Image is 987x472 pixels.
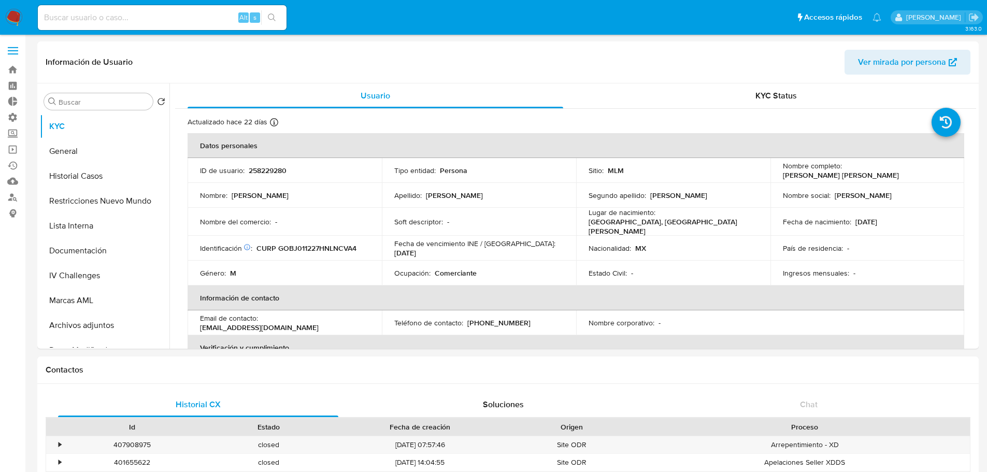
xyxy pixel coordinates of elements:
p: - [447,217,449,226]
a: Notificaciones [872,13,881,22]
p: Tipo entidad : [394,166,436,175]
span: Soluciones [483,398,524,410]
p: Identificación : [200,244,252,253]
button: Documentación [40,238,169,263]
p: Fecha de nacimiento : [783,217,851,226]
p: Estado Civil : [589,268,627,278]
p: Ocupación : [394,268,431,278]
p: Actualizado hace 22 días [188,117,267,127]
p: Sitio : [589,166,604,175]
span: Usuario [361,90,390,102]
p: Lugar de nacimiento : [589,208,655,217]
button: IV Challenges [40,263,169,288]
button: search-icon [261,10,282,25]
button: Volver al orden por defecto [157,97,165,109]
p: Teléfono de contacto : [394,318,463,327]
p: CURP GOBJ011227HNLNCVA4 [256,244,356,253]
p: Persona [440,166,467,175]
div: 407908975 [64,436,201,453]
div: closed [201,454,337,471]
p: - [847,244,849,253]
p: - [631,268,633,278]
p: [PERSON_NAME] [PERSON_NAME] [783,170,899,180]
button: Datos Modificados [40,338,169,363]
div: closed [201,436,337,453]
p: Nombre : [200,191,227,200]
p: Ingresos mensuales : [783,268,849,278]
span: Chat [800,398,818,410]
span: Alt [239,12,248,22]
div: Proceso [647,422,963,432]
div: Estado [208,422,330,432]
p: M [230,268,236,278]
p: - [659,318,661,327]
button: Ver mirada por persona [845,50,970,75]
span: s [253,12,256,22]
div: Fecha de creación [344,422,496,432]
div: Arrepentimiento - XD [640,436,970,453]
p: País de residencia : [783,244,843,253]
p: Nombre completo : [783,161,842,170]
p: Nacionalidad : [589,244,631,253]
button: KYC [40,114,169,139]
span: Historial CX [176,398,221,410]
p: Apellido : [394,191,422,200]
p: [GEOGRAPHIC_DATA], [GEOGRAPHIC_DATA][PERSON_NAME] [589,217,754,236]
button: General [40,139,169,164]
span: Accesos rápidos [804,12,862,23]
div: Id [71,422,193,432]
div: Origen [511,422,633,432]
div: • [59,440,61,450]
input: Buscar usuario o caso... [38,11,287,24]
button: Lista Interna [40,213,169,238]
p: [PERSON_NAME] [835,191,892,200]
div: Site ODR [504,436,640,453]
div: [DATE] 07:57:46 [337,436,504,453]
button: Historial Casos [40,164,169,189]
div: 401655622 [64,454,201,471]
p: MLM [608,166,624,175]
span: Ver mirada por persona [858,50,946,75]
p: [DATE] [394,248,416,258]
p: Nombre social : [783,191,831,200]
div: Apelaciones Seller XDDS [640,454,970,471]
p: ID de usuario : [200,166,245,175]
p: [PHONE_NUMBER] [467,318,531,327]
p: Fecha de vencimiento INE / [GEOGRAPHIC_DATA] : [394,239,555,248]
input: Buscar [59,97,149,107]
th: Datos personales [188,133,964,158]
button: Marcas AML [40,288,169,313]
button: Restricciones Nuevo Mundo [40,189,169,213]
p: Segundo apellido : [589,191,646,200]
p: Nombre del comercio : [200,217,271,226]
h1: Información de Usuario [46,57,133,67]
p: Nombre corporativo : [589,318,654,327]
button: Archivos adjuntos [40,313,169,338]
p: nicolas.tyrkiel@mercadolibre.com [906,12,965,22]
h1: Contactos [46,365,970,375]
p: [EMAIL_ADDRESS][DOMAIN_NAME] [200,323,319,332]
p: Comerciante [435,268,477,278]
p: Género : [200,268,226,278]
p: [PERSON_NAME] [650,191,707,200]
p: - [275,217,277,226]
th: Verificación y cumplimiento [188,335,964,360]
a: Salir [968,12,979,23]
p: MX [635,244,646,253]
p: Soft descriptor : [394,217,443,226]
div: • [59,457,61,467]
p: [PERSON_NAME] [232,191,289,200]
p: 258229280 [249,166,287,175]
button: Buscar [48,97,56,106]
th: Información de contacto [188,285,964,310]
p: [PERSON_NAME] [426,191,483,200]
p: Email de contacto : [200,313,258,323]
p: - [853,268,855,278]
div: Site ODR [504,454,640,471]
div: [DATE] 14:04:55 [337,454,504,471]
span: KYC Status [755,90,797,102]
p: [DATE] [855,217,877,226]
